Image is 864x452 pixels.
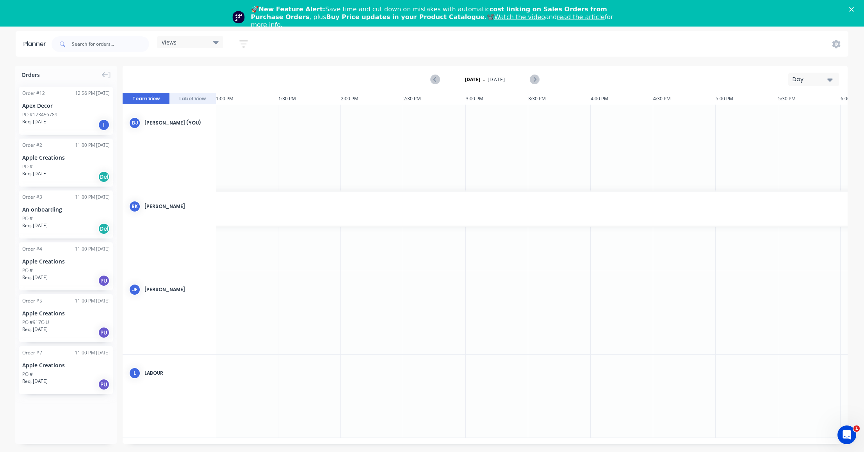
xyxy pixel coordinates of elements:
div: Apple Creations [22,257,110,265]
div: PO #123456789 [22,111,57,118]
span: Views [162,38,176,46]
img: Profile image for Team [232,11,245,23]
div: PU [98,327,110,338]
div: Planner [23,39,50,49]
button: Team View [123,93,169,105]
div: PO #917OIU [22,319,49,326]
span: Req. [DATE] [22,274,48,281]
button: Next page [530,75,539,84]
div: PU [98,379,110,390]
div: PU [98,275,110,287]
button: Previous page [431,75,440,84]
b: New Feature Alert: [259,5,326,13]
span: 1 [853,425,860,432]
input: Search for orders... [72,36,149,52]
div: Order # 3 [22,194,42,201]
span: [DATE] [488,76,505,83]
a: Watch the video [494,13,545,21]
div: PO # [22,267,33,274]
div: Close [849,7,857,12]
iframe: Intercom live chat [837,425,856,444]
div: 11:00 PM [DATE] [75,246,110,253]
div: Order # 7 [22,349,42,356]
div: 1:30 PM [278,93,341,105]
a: read the article [557,13,605,21]
div: 1:00 PM [216,93,278,105]
div: 2:30 PM [403,93,466,105]
span: Orders [21,71,40,79]
div: Order # 2 [22,142,42,149]
div: [PERSON_NAME] [144,286,210,293]
div: Day [793,75,828,84]
div: PO # [22,371,33,378]
span: Req. [DATE] [22,326,48,333]
b: Buy Price updates in your Product Catalogue [326,13,485,21]
span: - [483,75,485,84]
div: BK [129,201,141,212]
span: Req. [DATE] [22,118,48,125]
div: BJ [129,117,141,129]
div: Del [98,223,110,235]
div: Apex Decor [22,101,110,110]
div: 11:00 PM [DATE] [75,142,110,149]
div: Apple Creations [22,153,110,162]
div: [PERSON_NAME] (You) [144,119,210,126]
span: Req. [DATE] [22,378,48,385]
div: 12:56 PM [DATE] [75,90,110,97]
div: 5:30 PM [778,93,841,105]
div: 11:00 PM [DATE] [75,349,110,356]
div: 11:00 PM [DATE] [75,194,110,201]
div: Labour [144,370,210,377]
div: 4:00 PM [591,93,653,105]
div: Del [98,171,110,183]
div: Order # 5 [22,297,42,304]
b: cost linking on Sales Orders from Purchase Orders [251,5,607,21]
span: Req. [DATE] [22,170,48,177]
div: JF [129,284,141,295]
div: 5:00 PM [716,93,778,105]
strong: [DATE] [465,76,481,83]
div: [PERSON_NAME] [144,203,210,210]
div: PO # [22,215,33,222]
div: Order # 4 [22,246,42,253]
div: 3:30 PM [528,93,591,105]
div: Apple Creations [22,361,110,369]
div: Apple Creations [22,309,110,317]
div: PO # [22,163,33,170]
div: An onboarding [22,205,110,214]
div: 🚀 Save time and cut down on mistakes with automatic , plus .📽️ and for more info. [251,5,620,29]
div: L [129,367,141,379]
span: Req. [DATE] [22,222,48,229]
div: 11:00 PM [DATE] [75,297,110,304]
div: Order # 12 [22,90,45,97]
div: 2:00 PM [341,93,403,105]
div: 4:30 PM [653,93,716,105]
button: Label View [169,93,216,105]
div: I [98,119,110,131]
button: Day [788,73,839,86]
div: 3:00 PM [466,93,528,105]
